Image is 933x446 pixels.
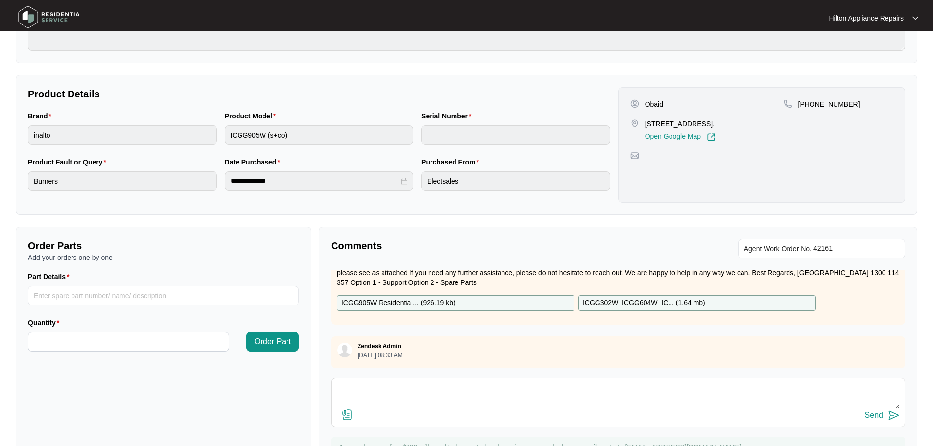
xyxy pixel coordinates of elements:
[231,176,399,186] input: Date Purchased
[421,157,483,167] label: Purchased From
[341,409,353,421] img: file-attachment-doc.svg
[337,268,899,287] p: please see as attached If you need any further assistance, please do not hesitate to reach out. W...
[813,243,899,255] input: Add Agent Work Order No.
[358,342,401,350] p: Zendesk Admin
[645,119,716,129] p: [STREET_ADDRESS],
[421,111,475,121] label: Serial Number
[358,352,403,358] p: [DATE] 08:33 AM
[645,133,716,141] a: Open Google Map
[583,298,705,308] p: ICGG302W_ICGG604W_IC... ( 1.64 mb )
[645,99,663,109] p: Obaid
[331,239,611,253] p: Comments
[784,99,792,108] img: map-pin
[28,125,217,145] input: Brand
[630,119,639,128] img: map-pin
[15,2,83,32] img: residentia service logo
[225,125,414,145] input: Product Model
[337,343,352,357] img: user.svg
[798,99,860,109] p: [PHONE_NUMBER]
[336,383,900,409] textarea: Hey Team, Please see below: Hi [PERSON_NAME], He does not want to talk to us at all. I think he h...
[707,133,716,141] img: Link-External
[28,332,229,351] input: Quantity
[744,243,812,255] span: Agent Work Order No.
[28,239,299,253] p: Order Parts
[865,411,883,420] div: Send
[865,409,900,422] button: Send
[246,332,299,352] button: Order Part
[28,171,217,191] input: Product Fault or Query
[829,13,904,23] p: Hilton Appliance Repairs
[225,111,280,121] label: Product Model
[28,318,63,328] label: Quantity
[28,157,110,167] label: Product Fault or Query
[912,16,918,21] img: dropdown arrow
[28,111,55,121] label: Brand
[630,151,639,160] img: map-pin
[225,157,284,167] label: Date Purchased
[28,87,610,101] p: Product Details
[630,99,639,108] img: user-pin
[341,298,455,308] p: ICGG905W Residentia ... ( 926.19 kb )
[421,125,610,145] input: Serial Number
[254,336,291,348] span: Order Part
[421,171,610,191] input: Purchased From
[28,253,299,262] p: Add your orders one by one
[28,286,299,305] input: Part Details
[888,409,900,421] img: send-icon.svg
[28,272,73,282] label: Part Details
